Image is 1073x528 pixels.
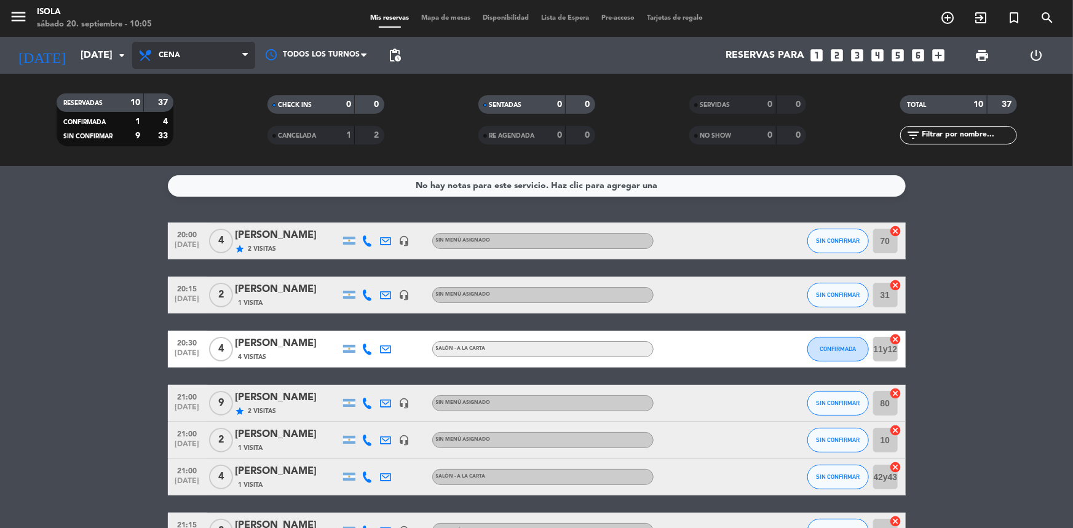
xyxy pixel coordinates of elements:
[908,102,927,108] span: TOTAL
[436,292,491,297] span: Sin menú asignado
[209,229,233,253] span: 4
[172,463,203,477] span: 21:00
[807,283,869,307] button: SIN CONFIRMAR
[172,403,203,417] span: [DATE]
[768,131,773,140] strong: 0
[364,15,415,22] span: Mis reservas
[890,461,902,473] i: cancel
[172,477,203,491] span: [DATE]
[768,100,773,109] strong: 0
[37,6,152,18] div: Isola
[236,427,340,443] div: [PERSON_NAME]
[820,345,856,352] span: CONFIRMADA
[890,47,906,63] i: looks_5
[816,291,860,298] span: SIN CONFIRMAR
[416,179,657,193] div: No hay notas para este servicio. Haz clic para agregar una
[890,279,902,291] i: cancel
[279,133,317,139] span: CANCELADA
[890,515,902,527] i: cancel
[374,131,381,140] strong: 2
[163,117,170,126] strong: 4
[975,48,989,63] span: print
[172,349,203,363] span: [DATE]
[910,47,926,63] i: looks_6
[807,391,869,416] button: SIN CONFIRMAR
[209,465,233,489] span: 4
[807,465,869,489] button: SIN CONFIRMAR
[236,406,245,416] i: star
[159,51,180,60] span: Cena
[641,15,709,22] span: Tarjetas de regalo
[557,100,562,109] strong: 0
[906,128,921,143] i: filter_list
[239,443,263,453] span: 1 Visita
[374,100,381,109] strong: 0
[172,241,203,255] span: [DATE]
[1029,48,1044,63] i: power_settings_new
[399,435,410,446] i: headset_mic
[346,131,351,140] strong: 1
[346,100,351,109] strong: 0
[236,227,340,243] div: [PERSON_NAME]
[158,132,170,140] strong: 33
[1010,37,1064,74] div: LOG OUT
[172,281,203,295] span: 20:15
[595,15,641,22] span: Pre-acceso
[585,100,592,109] strong: 0
[807,428,869,452] button: SIN CONFIRMAR
[869,47,885,63] i: looks_4
[930,47,946,63] i: add_box
[585,131,592,140] strong: 0
[236,282,340,297] div: [PERSON_NAME]
[477,15,535,22] span: Disponibilidad
[436,474,486,479] span: Salón - A la Carta
[973,10,988,25] i: exit_to_app
[816,436,860,443] span: SIN CONFIRMAR
[64,119,106,125] span: CONFIRMADA
[807,229,869,253] button: SIN CONFIRMAR
[436,437,491,442] span: Sin menú asignado
[37,18,152,31] div: sábado 20. septiembre - 10:05
[9,7,28,26] i: menu
[9,42,74,69] i: [DATE]
[172,227,203,241] span: 20:00
[890,424,902,436] i: cancel
[248,244,277,254] span: 2 Visitas
[807,337,869,361] button: CONFIRMADA
[557,131,562,140] strong: 0
[921,128,1016,142] input: Filtrar por nombre...
[239,352,267,362] span: 4 Visitas
[209,391,233,416] span: 9
[130,98,140,107] strong: 10
[399,398,410,409] i: headset_mic
[236,463,340,479] div: [PERSON_NAME]
[172,335,203,349] span: 20:30
[209,337,233,361] span: 4
[172,426,203,440] span: 21:00
[172,389,203,403] span: 21:00
[209,283,233,307] span: 2
[135,132,140,140] strong: 9
[1040,10,1055,25] i: search
[239,298,263,308] span: 1 Visita
[415,15,477,22] span: Mapa de mesas
[816,237,860,244] span: SIN CONFIRMAR
[248,406,277,416] span: 2 Visitas
[239,480,263,490] span: 1 Visita
[236,244,245,254] i: star
[399,290,410,301] i: headset_mic
[387,48,402,63] span: pending_actions
[9,7,28,30] button: menu
[209,428,233,452] span: 2
[114,48,129,63] i: arrow_drop_down
[890,387,902,400] i: cancel
[700,102,731,108] span: SERVIDAS
[436,238,491,243] span: Sin menú asignado
[279,102,312,108] span: CHECK INS
[940,10,955,25] i: add_circle_outline
[890,225,902,237] i: cancel
[399,235,410,246] i: headset_mic
[489,102,522,108] span: SENTADAS
[172,440,203,454] span: [DATE]
[489,133,535,139] span: RE AGENDADA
